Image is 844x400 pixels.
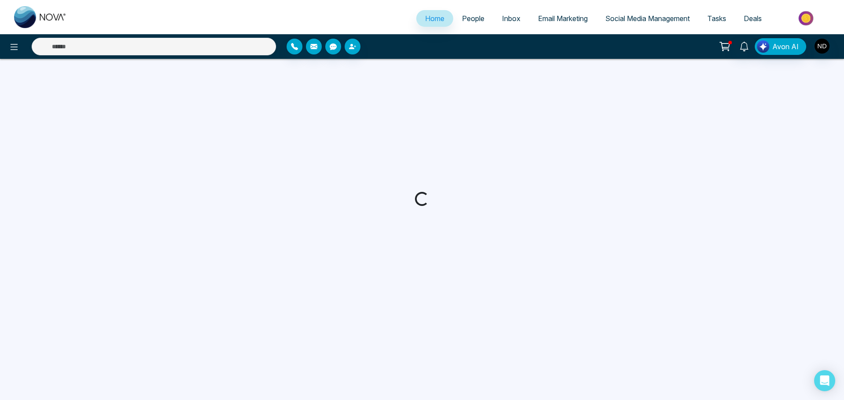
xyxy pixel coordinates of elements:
div: Open Intercom Messenger [814,370,835,391]
button: Avon AI [755,38,806,55]
a: Tasks [698,10,735,27]
span: Avon AI [772,41,799,52]
span: Home [425,14,444,23]
a: Inbox [493,10,529,27]
span: People [462,14,484,23]
img: Nova CRM Logo [14,6,67,28]
a: Home [416,10,453,27]
img: Lead Flow [757,40,769,53]
img: Market-place.gif [775,8,839,28]
span: Tasks [707,14,726,23]
span: Deals [744,14,762,23]
img: User Avatar [815,39,829,54]
a: Social Media Management [597,10,698,27]
span: Social Media Management [605,14,690,23]
a: Deals [735,10,771,27]
span: Email Marketing [538,14,588,23]
a: People [453,10,493,27]
a: Email Marketing [529,10,597,27]
span: Inbox [502,14,520,23]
